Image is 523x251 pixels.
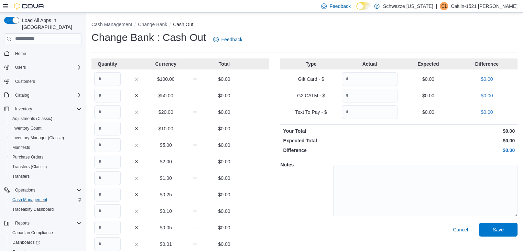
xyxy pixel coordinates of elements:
[91,21,517,29] nav: An example of EuiBreadcrumbs
[7,133,85,143] button: Inventory Manager (Classic)
[12,135,64,141] span: Inventory Manager (Classic)
[19,17,82,31] span: Load All Apps in [GEOGRAPHIC_DATA]
[91,31,206,44] h1: Change Bank : Cash Out
[10,196,50,204] a: Cash Management
[10,163,82,171] span: Transfers (Classic)
[10,205,56,214] a: Traceabilty Dashboard
[283,137,397,144] p: Expected Total
[283,92,339,99] p: G2 CATM - $
[10,229,82,237] span: Canadian Compliance
[12,91,32,99] button: Catalog
[15,65,26,70] span: Users
[94,188,121,201] input: Quantity
[12,186,38,194] button: Operations
[94,72,121,86] input: Quantity
[210,33,245,46] a: Feedback
[342,105,397,119] input: Quantity
[14,3,45,10] img: Cova
[342,72,397,86] input: Quantity
[94,105,121,119] input: Quantity
[7,195,85,205] button: Cash Management
[211,109,238,116] p: $0.00
[12,174,30,179] span: Transfers
[211,158,238,165] p: $0.00
[211,125,238,132] p: $0.00
[7,114,85,123] button: Adjustments (Classic)
[10,196,82,204] span: Cash Management
[94,122,121,135] input: Quantity
[400,137,515,144] p: $0.00
[12,186,82,194] span: Operations
[283,147,397,154] p: Difference
[15,220,30,226] span: Reports
[1,104,85,114] button: Inventory
[211,142,238,149] p: $0.00
[15,106,32,112] span: Inventory
[10,205,82,214] span: Traceabilty Dashboard
[450,223,471,237] button: Cancel
[10,143,33,152] a: Manifests
[153,208,179,215] p: $0.10
[1,185,85,195] button: Operations
[283,128,397,134] p: Your Total
[12,154,44,160] span: Purchase Orders
[12,49,82,58] span: Home
[91,22,132,27] button: Cash Management
[10,124,44,132] a: Inventory Count
[153,76,179,83] p: $100.00
[12,197,47,203] span: Cash Management
[10,153,46,161] a: Purchase Orders
[12,105,35,113] button: Inventory
[153,109,179,116] p: $20.00
[283,76,339,83] p: Gift Card - $
[15,79,35,84] span: Customers
[12,207,54,212] span: Traceabilty Dashboard
[453,226,468,233] span: Cancel
[1,76,85,86] button: Customers
[153,241,179,248] p: $0.01
[153,61,179,67] p: Currency
[10,153,82,161] span: Purchase Orders
[211,175,238,182] p: $0.00
[342,89,397,102] input: Quantity
[7,152,85,162] button: Purchase Orders
[451,2,517,10] p: Caitlin-1521 [PERSON_NAME]
[10,238,82,247] span: Dashboards
[7,238,85,247] a: Dashboards
[356,2,371,10] input: Dark Mode
[1,218,85,228] button: Reports
[12,77,38,86] a: Customers
[211,224,238,231] p: $0.00
[10,238,43,247] a: Dashboards
[400,61,456,67] p: Expected
[1,48,85,58] button: Home
[12,240,40,245] span: Dashboards
[12,164,47,170] span: Transfers (Classic)
[15,92,29,98] span: Catalog
[94,204,121,218] input: Quantity
[211,208,238,215] p: $0.00
[12,63,82,72] span: Users
[329,3,350,10] span: Feedback
[94,138,121,152] input: Quantity
[400,109,456,116] p: $0.00
[12,63,29,72] button: Users
[153,191,179,198] p: $0.25
[153,92,179,99] p: $50.00
[153,224,179,231] p: $0.05
[479,223,517,237] button: Save
[7,205,85,214] button: Traceabilty Dashboard
[1,90,85,100] button: Catalog
[211,76,238,83] p: $0.00
[10,163,50,171] a: Transfers (Classic)
[7,123,85,133] button: Inventory Count
[10,143,82,152] span: Manifests
[12,230,53,236] span: Canadian Compliance
[436,2,437,10] p: |
[94,237,121,251] input: Quantity
[12,145,30,150] span: Manifests
[1,63,85,72] button: Users
[283,109,339,116] p: Text To Pay - $
[283,61,339,67] p: Type
[10,114,55,123] a: Adjustments (Classic)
